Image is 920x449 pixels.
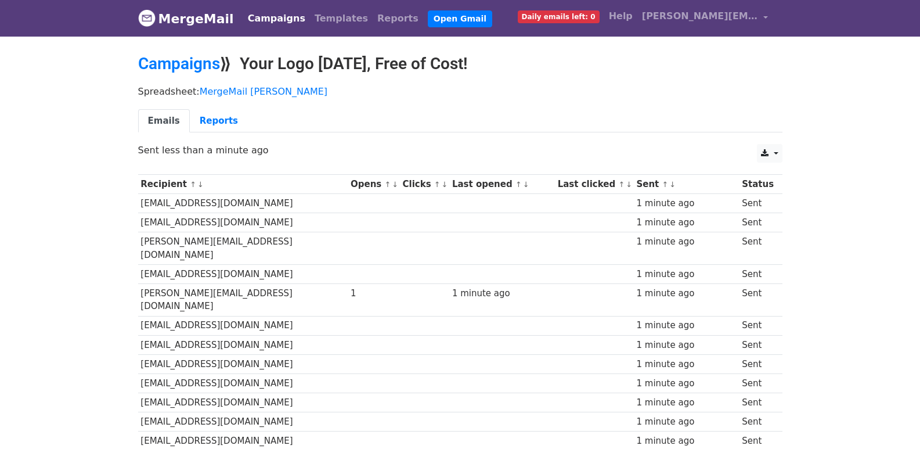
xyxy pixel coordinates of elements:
a: Daily emails left: 0 [513,5,604,28]
td: Sent [739,264,776,283]
div: 1 minute ago [636,396,736,410]
div: 1 [351,287,397,300]
th: Opens [348,175,400,194]
a: ↓ [442,180,448,189]
div: 1 minute ago [636,235,736,249]
a: [PERSON_NAME][EMAIL_ADDRESS][DOMAIN_NAME] [637,5,773,32]
th: Clicks [400,175,449,194]
td: [EMAIL_ADDRESS][DOMAIN_NAME] [138,316,348,335]
a: Emails [138,109,190,133]
td: [EMAIL_ADDRESS][DOMAIN_NAME] [138,194,348,213]
td: [EMAIL_ADDRESS][DOMAIN_NAME] [138,354,348,373]
a: ↓ [669,180,676,189]
td: [EMAIL_ADDRESS][DOMAIN_NAME] [138,412,348,432]
td: Sent [739,373,776,393]
td: Sent [739,335,776,354]
div: 1 minute ago [636,287,736,300]
a: Campaigns [138,54,220,73]
th: Last opened [449,175,555,194]
th: Last clicked [555,175,634,194]
a: Help [604,5,637,28]
a: Reports [373,7,423,30]
div: 1 minute ago [636,377,736,390]
td: [PERSON_NAME][EMAIL_ADDRESS][DOMAIN_NAME] [138,232,348,265]
a: Reports [190,109,248,133]
th: Sent [634,175,739,194]
td: Sent [739,354,776,373]
td: Sent [739,393,776,412]
div: 1 minute ago [636,339,736,352]
a: MergeMail [PERSON_NAME] [200,86,327,97]
a: ↑ [190,180,196,189]
a: ↑ [434,180,441,189]
td: Sent [739,232,776,265]
a: Campaigns [243,7,310,30]
a: MergeMail [138,6,234,31]
td: Sent [739,412,776,432]
a: ↑ [384,180,391,189]
a: ↑ [618,180,625,189]
div: 1 minute ago [636,268,736,281]
a: ↓ [197,180,204,189]
a: ↑ [662,180,669,189]
td: [PERSON_NAME][EMAIL_ADDRESS][DOMAIN_NAME] [138,284,348,317]
a: Open Gmail [428,10,492,27]
div: 1 minute ago [636,216,736,229]
div: 1 minute ago [636,415,736,429]
td: [EMAIL_ADDRESS][DOMAIN_NAME] [138,213,348,232]
div: 1 minute ago [452,287,552,300]
th: Status [739,175,776,194]
td: [EMAIL_ADDRESS][DOMAIN_NAME] [138,373,348,393]
h2: ⟫ Your Logo [DATE], Free of Cost! [138,54,782,74]
span: [PERSON_NAME][EMAIL_ADDRESS][DOMAIN_NAME] [642,9,758,23]
a: ↓ [392,180,398,189]
img: MergeMail logo [138,9,156,27]
td: [EMAIL_ADDRESS][DOMAIN_NAME] [138,264,348,283]
span: Daily emails left: 0 [518,10,600,23]
td: Sent [739,284,776,317]
td: Sent [739,194,776,213]
div: 1 minute ago [636,434,736,448]
td: [EMAIL_ADDRESS][DOMAIN_NAME] [138,335,348,354]
a: ↓ [626,180,632,189]
td: Sent [739,316,776,335]
p: Sent less than a minute ago [138,144,782,156]
div: 1 minute ago [636,197,736,210]
td: [EMAIL_ADDRESS][DOMAIN_NAME] [138,393,348,412]
th: Recipient [138,175,348,194]
p: Spreadsheet: [138,85,782,98]
td: Sent [739,213,776,232]
a: ↑ [515,180,522,189]
a: ↓ [523,180,529,189]
div: 1 minute ago [636,358,736,371]
div: 1 minute ago [636,319,736,332]
a: Templates [310,7,373,30]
